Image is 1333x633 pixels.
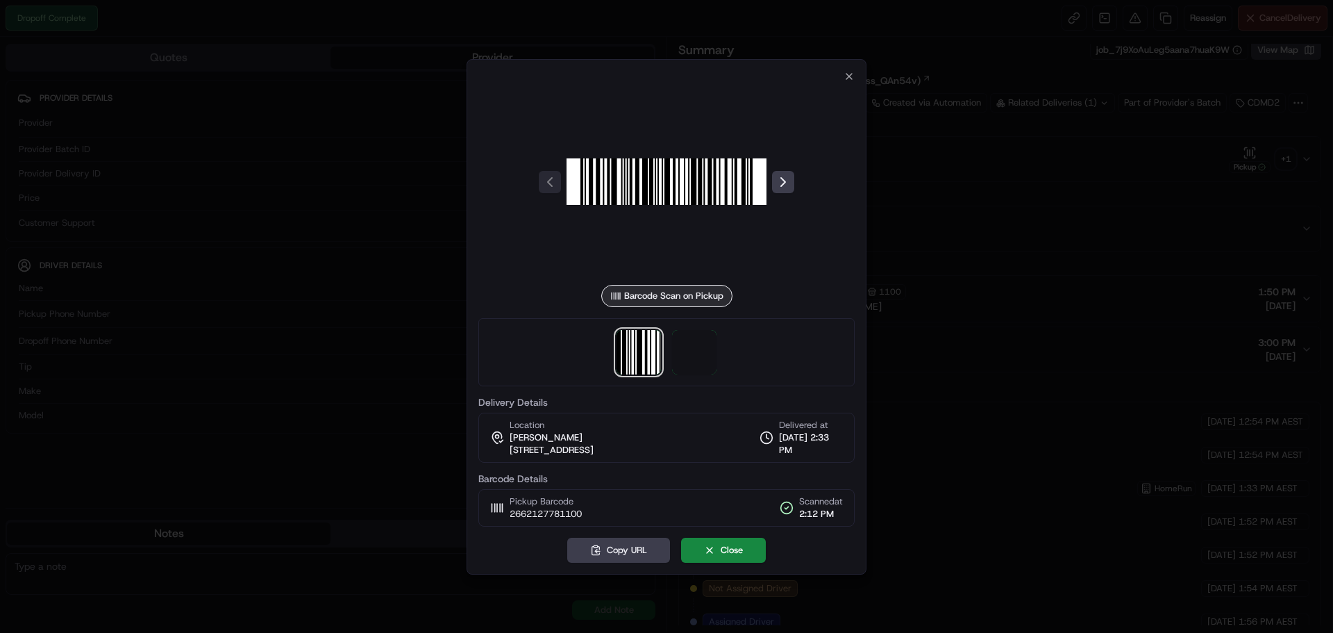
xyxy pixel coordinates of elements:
span: 2662127781100 [510,508,582,520]
span: 2:12 PM [799,508,843,520]
span: Location [510,419,544,431]
div: Barcode Scan on Pickup [601,285,732,307]
span: [STREET_ADDRESS] [510,444,594,457]
span: Pickup Barcode [510,495,582,508]
img: barcode_scan_on_pickup image [567,82,766,282]
label: Delivery Details [478,397,855,407]
img: barcode_scan_on_pickup image [617,330,661,375]
label: Barcode Details [478,474,855,484]
button: Copy URL [567,538,670,563]
span: Delivered at [779,419,843,431]
button: Close [681,538,766,563]
span: [PERSON_NAME] [510,431,582,444]
span: [DATE] 2:33 PM [779,431,843,457]
span: Scanned at [799,495,843,508]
